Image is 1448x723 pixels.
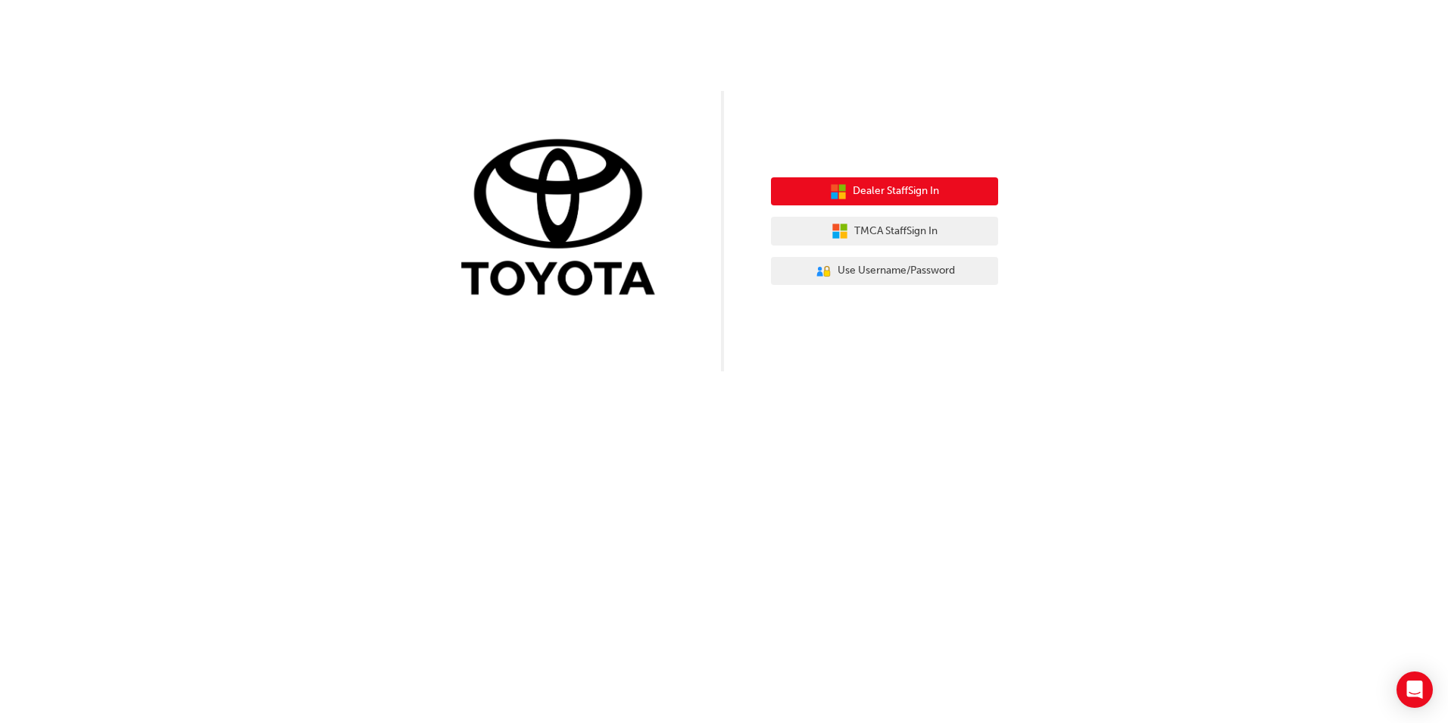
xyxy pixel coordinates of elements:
button: TMCA StaffSign In [771,217,998,246]
span: TMCA Staff Sign In [854,223,938,240]
div: Open Intercom Messenger [1397,671,1433,708]
button: Use Username/Password [771,257,998,286]
img: Trak [450,136,677,303]
span: Dealer Staff Sign In [853,183,939,200]
button: Dealer StaffSign In [771,177,998,206]
span: Use Username/Password [838,262,955,280]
